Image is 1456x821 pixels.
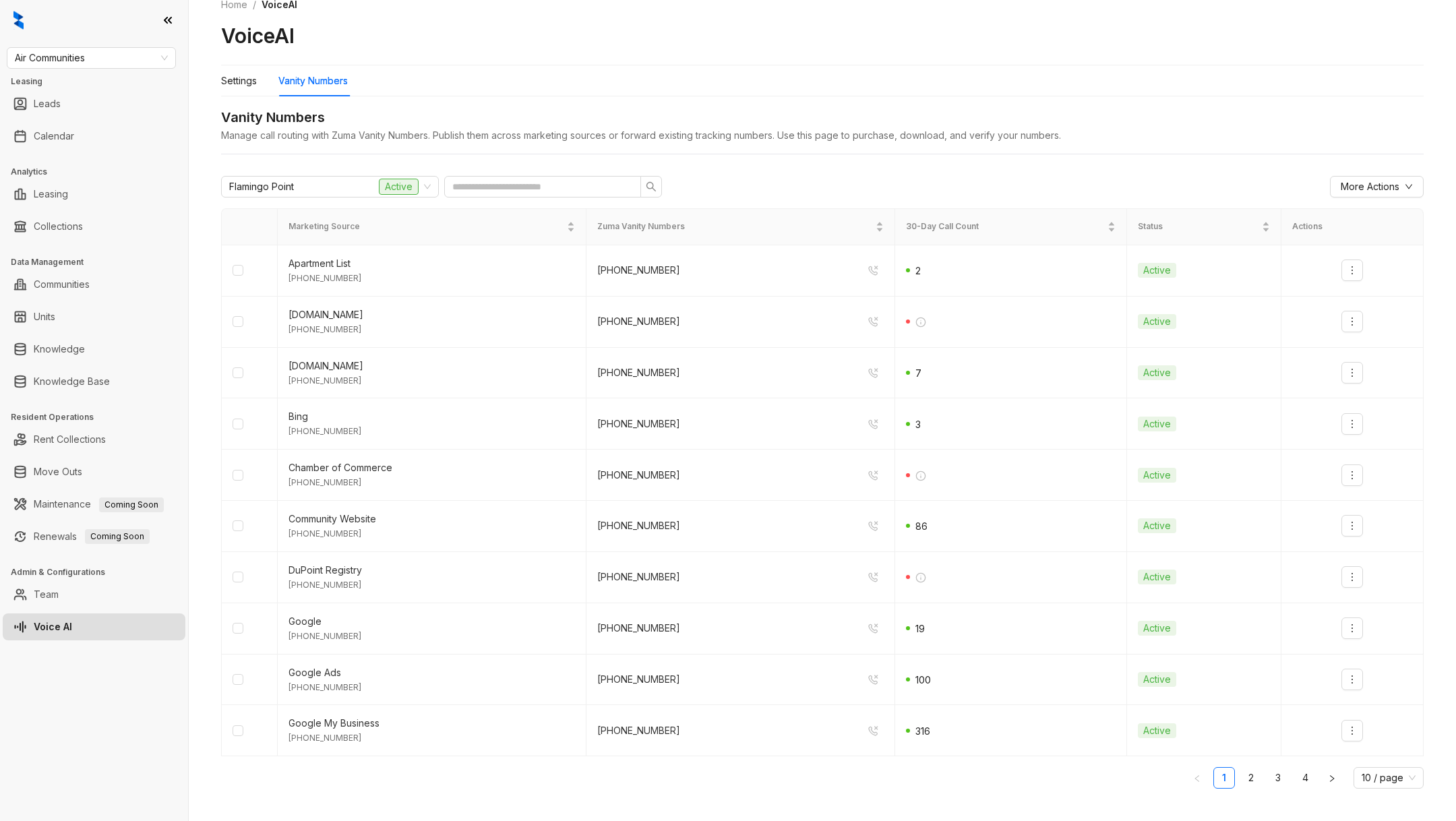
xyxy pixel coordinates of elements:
[1347,725,1358,736] span: more
[99,497,164,512] span: Coming Soon
[3,581,185,608] li: Team
[597,672,680,687] div: [PHONE_NUMBER]
[597,263,680,278] div: [PHONE_NUMBER]
[34,303,55,330] a: Units
[906,417,921,432] div: 3
[1321,767,1343,789] button: right
[221,23,295,49] h2: VoiceAI
[1295,768,1315,788] a: 4
[221,128,1424,143] div: Manage call routing with Zuma Vanity Numbers. Publish them across marketing sources or forward ex...
[289,409,575,424] div: Bing
[1138,672,1176,687] span: Active
[34,181,68,208] a: Leasing
[895,209,1127,245] th: 30-Day Call Count
[906,366,921,381] div: 7
[85,529,150,544] span: Coming Soon
[1138,417,1176,431] span: Active
[34,523,150,550] a: RenewalsComing Soon
[1347,572,1358,582] span: more
[1330,176,1424,197] button: More Actionsdown
[1267,767,1289,789] li: 3
[906,724,930,739] div: 316
[3,523,185,550] li: Renewals
[289,460,575,475] div: Chamber of Commerce
[278,73,348,88] div: Vanity Numbers
[11,256,188,268] h3: Data Management
[289,732,575,745] div: [PHONE_NUMBER]
[906,519,928,534] div: 86
[34,271,90,298] a: Communities
[3,123,185,150] li: Calendar
[229,177,294,197] span: Flamingo Point
[1138,570,1176,584] span: Active
[379,179,419,195] span: Active
[1268,768,1288,788] a: 3
[1186,767,1208,789] button: left
[34,458,82,485] a: Move Outs
[597,570,680,584] div: [PHONE_NUMBER]
[1347,316,1358,327] span: more
[1138,365,1176,380] span: Active
[1138,468,1176,483] span: Active
[34,613,72,640] a: Voice AI
[289,375,575,388] div: [PHONE_NUMBER]
[1347,470,1358,481] span: more
[1294,767,1316,789] li: 4
[289,614,575,629] div: Google
[586,209,895,245] th: Zuma Vanity Numbers
[289,425,575,438] div: [PHONE_NUMBER]
[1241,768,1261,788] a: 2
[1138,314,1176,329] span: Active
[3,368,185,395] li: Knowledge Base
[906,673,931,688] div: 100
[11,566,188,578] h3: Admin & Configurations
[1341,179,1399,194] span: More Actions
[1213,767,1235,789] li: 1
[221,73,257,88] div: Settings
[11,75,188,88] h3: Leasing
[289,681,575,694] div: [PHONE_NUMBER]
[1138,621,1176,636] span: Active
[1186,767,1208,789] li: Previous Page
[1354,767,1424,789] div: Page Size
[13,11,24,30] img: logo
[597,314,680,329] div: [PHONE_NUMBER]
[3,613,185,640] li: Voice AI
[289,324,575,336] div: [PHONE_NUMBER]
[1138,723,1176,738] span: Active
[1347,674,1358,685] span: more
[278,209,586,245] th: Marketing Source
[1347,367,1358,378] span: more
[597,417,680,431] div: [PHONE_NUMBER]
[289,220,564,233] span: Marketing Source
[289,579,575,592] div: [PHONE_NUMBER]
[34,581,59,608] a: Team
[11,166,188,178] h3: Analytics
[289,512,575,526] div: Community Website
[3,303,185,330] li: Units
[289,563,575,578] div: DuPoint Registry
[221,107,1424,128] div: Vanity Numbers
[11,411,188,423] h3: Resident Operations
[597,621,680,636] div: [PHONE_NUMBER]
[1362,768,1416,788] span: 10 / page
[289,630,575,643] div: [PHONE_NUMBER]
[3,90,185,117] li: Leads
[597,220,873,233] span: Zuma Vanity Numbers
[289,528,575,541] div: [PHONE_NUMBER]
[34,213,83,240] a: Collections
[1127,209,1281,245] th: Status
[906,264,921,278] div: 2
[1347,419,1358,429] span: more
[3,491,185,518] li: Maintenance
[1347,520,1358,531] span: more
[3,426,185,453] li: Rent Collections
[289,272,575,285] div: [PHONE_NUMBER]
[3,213,185,240] li: Collections
[1138,263,1176,278] span: Active
[597,723,680,738] div: [PHONE_NUMBER]
[289,256,575,271] div: Apartment List
[1281,209,1424,245] th: Actions
[289,359,575,373] div: [DOMAIN_NAME]
[289,307,575,322] div: [DOMAIN_NAME]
